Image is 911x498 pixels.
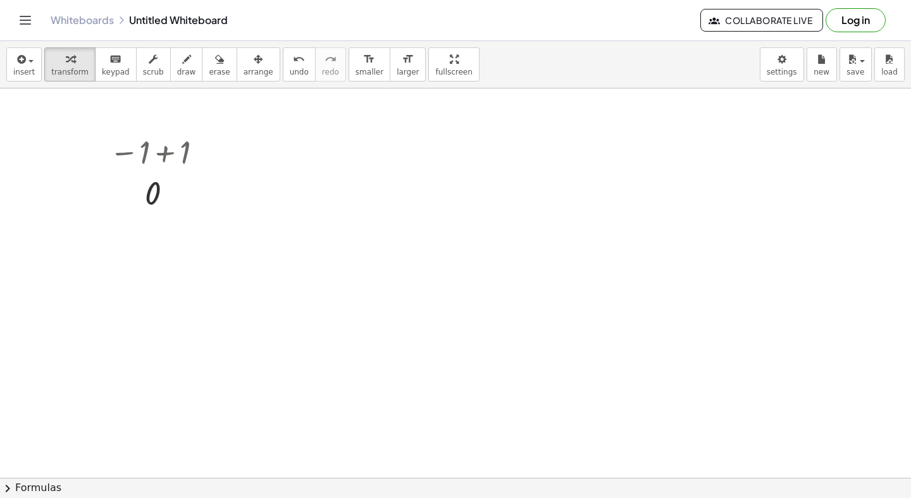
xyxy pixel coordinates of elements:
i: redo [325,52,337,67]
i: format_size [402,52,414,67]
button: Toggle navigation [15,10,35,30]
span: new [814,68,829,76]
span: Collaborate Live [711,15,812,26]
button: fullscreen [428,47,479,82]
span: settings [767,68,797,76]
button: insert [6,47,42,82]
button: redoredo [315,47,346,82]
button: transform [44,47,96,82]
span: arrange [244,68,273,76]
i: undo [293,52,305,67]
button: format_sizesmaller [349,47,390,82]
span: keypad [102,68,130,76]
span: scrub [143,68,164,76]
span: save [846,68,864,76]
button: load [874,47,905,82]
span: draw [177,68,196,76]
button: save [840,47,872,82]
button: erase [202,47,237,82]
button: Log in [826,8,886,32]
button: Collaborate Live [700,9,823,32]
span: fullscreen [435,68,472,76]
span: erase [209,68,230,76]
span: smaller [356,68,383,76]
button: new [807,47,837,82]
span: undo [290,68,309,76]
button: undoundo [283,47,316,82]
a: Whiteboards [51,14,114,27]
span: redo [322,68,339,76]
button: arrange [237,47,280,82]
span: insert [13,68,35,76]
span: load [881,68,898,76]
i: keyboard [109,52,121,67]
button: draw [170,47,203,82]
button: keyboardkeypad [95,47,137,82]
span: larger [397,68,419,76]
span: transform [51,68,89,76]
button: settings [760,47,804,82]
button: scrub [136,47,171,82]
button: format_sizelarger [390,47,426,82]
i: format_size [363,52,375,67]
